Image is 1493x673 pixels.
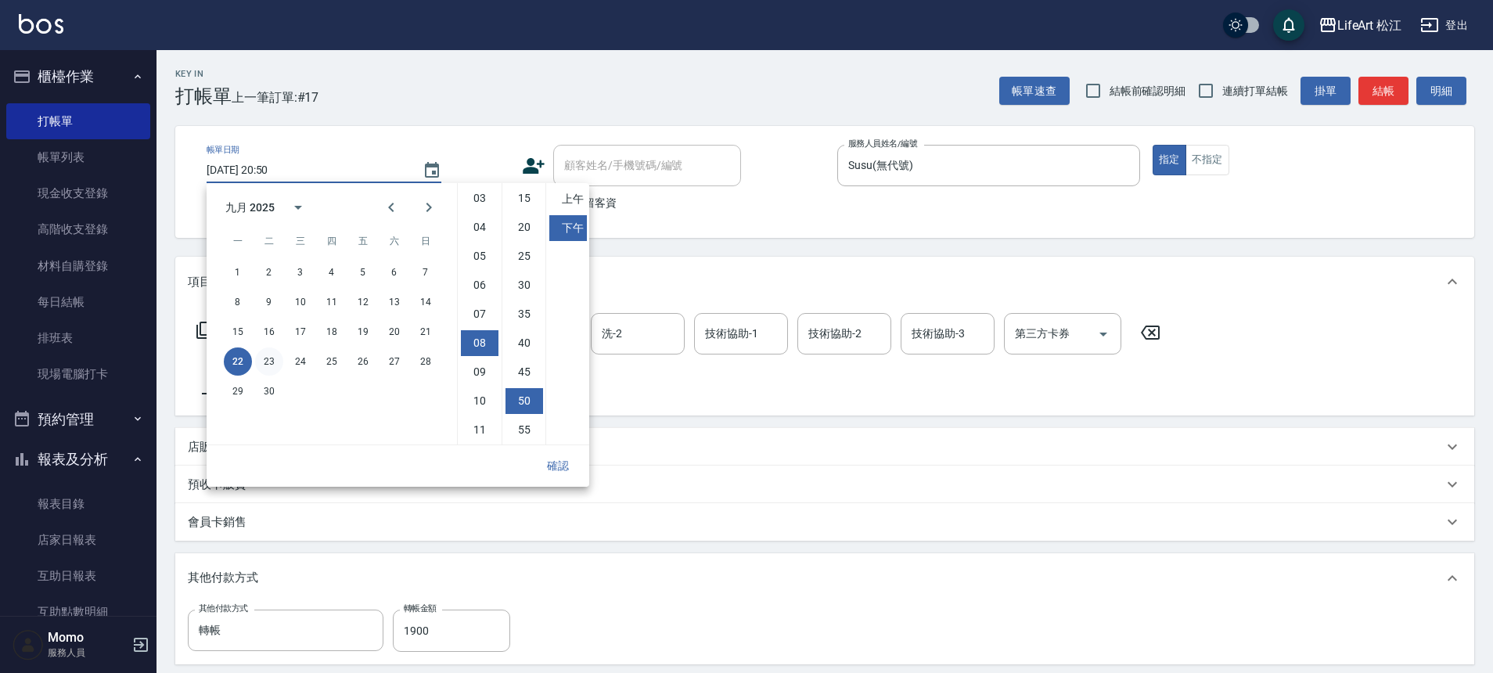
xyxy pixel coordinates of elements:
button: 21 [412,318,440,346]
li: 5 hours [461,243,498,269]
img: Person [13,629,44,660]
span: 星期三 [286,225,315,257]
li: 45 minutes [505,359,543,385]
span: 星期五 [349,225,377,257]
img: Logo [19,14,63,34]
button: 5 [349,258,377,286]
span: 星期四 [318,225,346,257]
button: 28 [412,347,440,376]
button: 8 [224,288,252,316]
a: 互助日報表 [6,558,150,594]
button: 30 [255,377,283,405]
a: 互助點數明細 [6,594,150,630]
li: 7 hours [461,301,498,327]
ul: Select meridiem [545,183,589,444]
button: 20 [380,318,408,346]
p: 預收卡販賣 [188,477,246,493]
a: 店家日報表 [6,522,150,558]
button: 報表及分析 [6,439,150,480]
button: 預約管理 [6,399,150,440]
div: 九月 2025 [225,200,275,216]
li: 10 hours [461,388,498,414]
button: 16 [255,318,283,346]
button: 27 [380,347,408,376]
button: 22 [224,347,252,376]
li: 3 hours [461,185,498,211]
div: 會員卡銷售 [175,503,1474,541]
button: 掛單 [1301,77,1351,106]
button: 12 [349,288,377,316]
button: 2 [255,258,283,286]
li: 35 minutes [505,301,543,327]
label: 轉帳金額 [404,603,437,614]
button: Previous month [372,189,410,226]
a: 排班表 [6,320,150,356]
button: Next month [410,189,448,226]
li: 下午 [549,215,587,241]
a: 材料自購登錄 [6,248,150,284]
button: 19 [349,318,377,346]
li: 8 hours [461,330,498,356]
button: 26 [349,347,377,376]
li: 4 hours [461,214,498,240]
ul: Select minutes [502,183,545,444]
button: 不指定 [1185,145,1229,175]
button: Choose date, selected date is 2025-09-22 [413,152,451,189]
li: 50 minutes [505,388,543,414]
button: 11 [318,288,346,316]
div: 項目消費 [175,257,1474,307]
button: 7 [412,258,440,286]
a: 打帳單 [6,103,150,139]
button: 確認 [533,452,583,480]
button: 明細 [1416,77,1466,106]
span: 星期一 [224,225,252,257]
li: 40 minutes [505,330,543,356]
button: save [1273,9,1304,41]
li: 11 hours [461,417,498,443]
span: 結帳前確認明細 [1110,83,1186,99]
button: 15 [224,318,252,346]
ul: Select hours [458,183,502,444]
button: 18 [318,318,346,346]
button: 29 [224,377,252,405]
span: 星期六 [380,225,408,257]
button: 帳單速查 [999,77,1070,106]
button: 17 [286,318,315,346]
button: 櫃檯作業 [6,56,150,97]
a: 報表目錄 [6,486,150,522]
button: 10 [286,288,315,316]
span: 星期二 [255,225,283,257]
a: 帳單列表 [6,139,150,175]
button: 14 [412,288,440,316]
p: 服務人員 [48,646,128,660]
a: 現金收支登錄 [6,175,150,211]
h2: Key In [175,69,232,79]
button: 登出 [1414,11,1474,40]
span: 連續打單結帳 [1222,83,1288,99]
a: 現場電腦打卡 [6,356,150,392]
button: calendar view is open, switch to year view [279,189,317,226]
li: 15 minutes [505,185,543,211]
button: 4 [318,258,346,286]
div: 預收卡販賣 [175,466,1474,503]
button: Open [1091,322,1116,347]
li: 55 minutes [505,417,543,443]
button: 24 [286,347,315,376]
span: 星期日 [412,225,440,257]
li: 30 minutes [505,272,543,298]
button: 結帳 [1358,77,1408,106]
button: 13 [380,288,408,316]
h3: 打帳單 [175,85,232,107]
span: 不留客資 [573,195,617,211]
button: 25 [318,347,346,376]
label: 服務人員姓名/編號 [848,138,917,149]
li: 20 minutes [505,214,543,240]
input: YYYY/MM/DD hh:mm [207,157,407,183]
button: LifeArt 松江 [1312,9,1408,41]
li: 25 minutes [505,243,543,269]
p: 店販銷售 [188,439,235,455]
p: 項目消費 [188,274,235,290]
p: 會員卡銷售 [188,514,246,531]
label: 帳單日期 [207,144,239,156]
button: 3 [286,258,315,286]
